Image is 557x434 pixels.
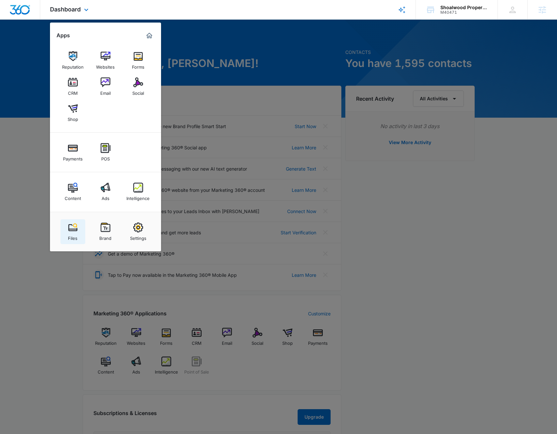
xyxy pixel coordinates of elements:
a: Intelligence [126,179,151,204]
a: Marketing 360® Dashboard [144,30,155,41]
a: Forms [126,48,151,73]
div: Settings [130,232,146,241]
a: POS [93,140,118,165]
a: Email [93,74,118,99]
span: Dashboard [50,6,81,13]
a: Shop [60,100,85,125]
a: Websites [93,48,118,73]
div: account name [440,5,488,10]
div: POS [101,153,110,161]
a: CRM [60,74,85,99]
a: Ads [93,179,118,204]
a: Reputation [60,48,85,73]
div: Content [65,192,81,201]
div: Websites [96,61,115,70]
a: Content [60,179,85,204]
a: Payments [60,140,85,165]
div: Payments [63,153,83,161]
div: Shop [68,113,78,122]
h2: Apps [57,32,70,39]
a: Social [126,74,151,99]
a: Files [60,219,85,244]
div: Social [132,87,144,96]
div: Files [68,232,77,241]
div: Email [100,87,111,96]
a: Brand [93,219,118,244]
div: Reputation [62,61,84,70]
div: Forms [132,61,144,70]
div: Intelligence [126,192,150,201]
div: CRM [68,87,78,96]
div: Ads [102,192,109,201]
div: account id [440,10,488,15]
a: Settings [126,219,151,244]
div: Brand [99,232,111,241]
